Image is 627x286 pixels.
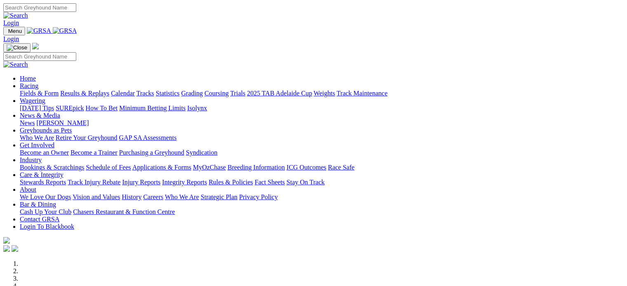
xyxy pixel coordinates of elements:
img: GRSA [53,27,77,35]
a: Bar & Dining [20,201,56,208]
a: Privacy Policy [239,193,278,200]
input: Search [3,3,76,12]
button: Toggle navigation [3,27,25,35]
a: Tracks [136,90,154,97]
a: Home [20,75,36,82]
a: Stewards Reports [20,179,66,186]
a: Retire Your Greyhound [56,134,117,141]
a: Chasers Restaurant & Function Centre [73,208,175,215]
a: Login To Blackbook [20,223,74,230]
a: MyOzChase [193,164,226,171]
a: Coursing [204,90,229,97]
span: Menu [8,28,22,34]
a: Breeding Information [228,164,285,171]
a: Integrity Reports [162,179,207,186]
a: Become a Trainer [70,149,117,156]
img: Search [3,61,28,68]
a: News & Media [20,112,60,119]
a: Fields & Form [20,90,59,97]
a: Vision and Values [73,193,120,200]
a: We Love Our Dogs [20,193,71,200]
div: About [20,193,624,201]
a: Who We Are [20,134,54,141]
div: Industry [20,164,624,171]
a: Applications & Forms [132,164,191,171]
a: Track Maintenance [337,90,387,97]
a: Schedule of Fees [86,164,131,171]
a: Racing [20,82,38,89]
a: Stay On Track [286,179,324,186]
input: Search [3,52,76,61]
img: Search [3,12,28,19]
img: Close [7,44,27,51]
a: Login [3,35,19,42]
a: Isolynx [187,105,207,112]
a: [DATE] Tips [20,105,54,112]
a: GAP SA Assessments [119,134,177,141]
div: Wagering [20,105,624,112]
a: Who We Are [165,193,199,200]
a: History [122,193,141,200]
a: Syndication [186,149,217,156]
a: News [20,119,35,126]
img: GRSA [27,27,51,35]
a: [PERSON_NAME] [36,119,89,126]
a: Minimum Betting Limits [119,105,186,112]
a: Track Injury Rebate [68,179,120,186]
button: Toggle navigation [3,43,31,52]
a: Trials [230,90,245,97]
img: facebook.svg [3,245,10,252]
a: Industry [20,156,42,163]
a: Calendar [111,90,135,97]
img: logo-grsa-white.png [3,237,10,244]
a: Injury Reports [122,179,160,186]
a: Cash Up Your Club [20,208,71,215]
a: Strategic Plan [201,193,237,200]
a: About [20,186,36,193]
div: News & Media [20,119,624,127]
img: twitter.svg [12,245,18,252]
a: Contact GRSA [20,216,59,223]
a: Login [3,19,19,26]
a: 2025 TAB Adelaide Cup [247,90,312,97]
a: Become an Owner [20,149,69,156]
a: Grading [181,90,203,97]
a: Fact Sheets [255,179,285,186]
div: Greyhounds as Pets [20,134,624,142]
div: Care & Integrity [20,179,624,186]
a: Get Involved [20,142,54,149]
a: Greyhounds as Pets [20,127,72,134]
a: Rules & Policies [209,179,253,186]
div: Bar & Dining [20,208,624,216]
a: Statistics [156,90,180,97]
a: Purchasing a Greyhound [119,149,184,156]
a: Weights [314,90,335,97]
a: Careers [143,193,163,200]
a: ICG Outcomes [286,164,326,171]
a: How To Bet [86,105,118,112]
a: Wagering [20,97,45,104]
div: Get Involved [20,149,624,156]
a: Race Safe [328,164,354,171]
a: SUREpick [56,105,84,112]
a: Care & Integrity [20,171,63,178]
a: Bookings & Scratchings [20,164,84,171]
a: Results & Replays [60,90,109,97]
img: logo-grsa-white.png [32,43,39,49]
div: Racing [20,90,624,97]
